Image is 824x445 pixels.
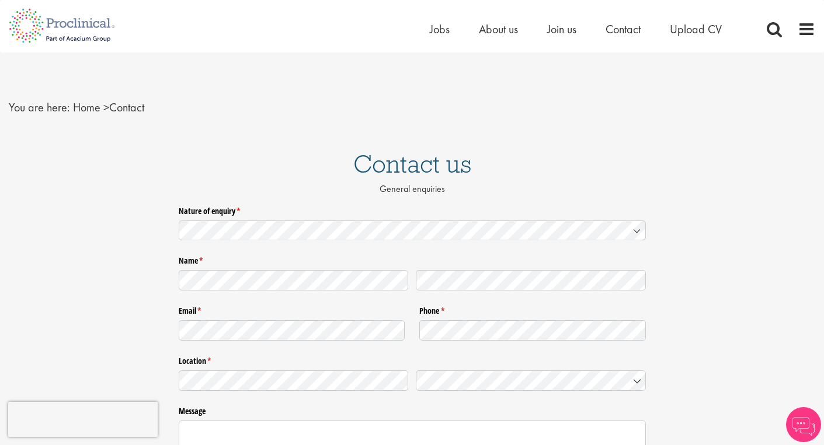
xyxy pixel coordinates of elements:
img: Chatbot [786,407,821,442]
label: Phone [419,302,646,317]
a: Jobs [430,22,450,37]
span: > [103,100,109,115]
label: Message [179,402,646,417]
a: About us [479,22,518,37]
legend: Name [179,251,646,267]
iframe: reCAPTCHA [8,402,158,437]
legend: Location [179,352,646,367]
label: Nature of enquiry [179,201,646,216]
a: breadcrumb link to Home [73,100,100,115]
label: Email [179,302,405,317]
a: Join us [547,22,576,37]
input: Country [416,370,646,391]
input: Last [416,270,646,290]
a: Contact [606,22,641,37]
span: Contact [73,100,144,115]
a: Upload CV [670,22,722,37]
input: State / Province / Region [179,370,409,391]
input: First [179,270,409,290]
span: You are here: [9,100,70,115]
